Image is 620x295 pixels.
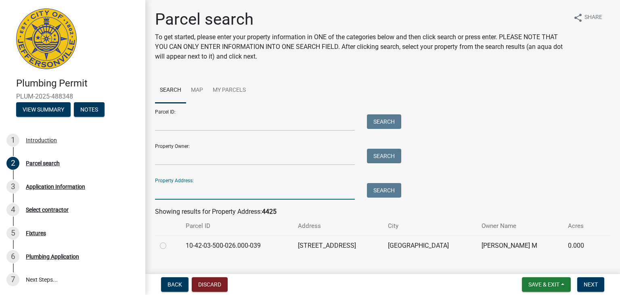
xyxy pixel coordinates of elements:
button: Notes [74,102,105,117]
div: 6 [6,250,19,263]
div: 4 [6,203,19,216]
div: Select contractor [26,207,69,213]
span: Share [584,13,602,23]
td: [STREET_ADDRESS] [293,236,383,255]
div: Plumbing Application [26,254,79,259]
button: Search [367,183,401,198]
td: [GEOGRAPHIC_DATA] [383,236,477,255]
span: Next [584,281,598,288]
button: Search [367,149,401,163]
div: 3 [6,180,19,193]
button: Discard [192,277,228,292]
div: Parcel search [26,160,60,166]
a: My Parcels [208,78,251,103]
span: Save & Exit [528,281,559,288]
td: 10-42-03-500-026.000-039 [181,236,293,255]
div: 2 [6,157,19,170]
div: 5 [6,227,19,240]
strong: 4425 [262,208,276,215]
div: 7 [6,273,19,286]
i: share [573,13,583,23]
th: Acres [563,217,597,236]
td: 0.000 [563,236,597,255]
th: Owner Name [477,217,563,236]
h4: Plumbing Permit [16,78,139,89]
div: Showing results for Property Address: [155,207,610,217]
div: Application Information [26,184,85,190]
span: PLUM-2025-488348 [16,93,129,100]
button: Save & Exit [522,277,571,292]
div: Fixtures [26,230,46,236]
a: Search [155,78,186,103]
button: shareShare [567,10,609,25]
button: View Summary [16,102,71,117]
td: [PERSON_NAME] M [477,236,563,255]
th: Address [293,217,383,236]
h1: Parcel search [155,10,567,29]
button: Next [577,277,604,292]
th: Parcel ID [181,217,293,236]
p: To get started, please enter your property information in ONE of the categories below and then cl... [155,32,567,61]
div: Introduction [26,137,57,143]
wm-modal-confirm: Summary [16,107,71,113]
button: Search [367,114,401,129]
div: 1 [6,134,19,147]
wm-modal-confirm: Notes [74,107,105,113]
button: Back [161,277,189,292]
span: Back [168,281,182,288]
img: City of Jeffersonville, Indiana [16,8,77,69]
th: City [383,217,477,236]
a: Map [186,78,208,103]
